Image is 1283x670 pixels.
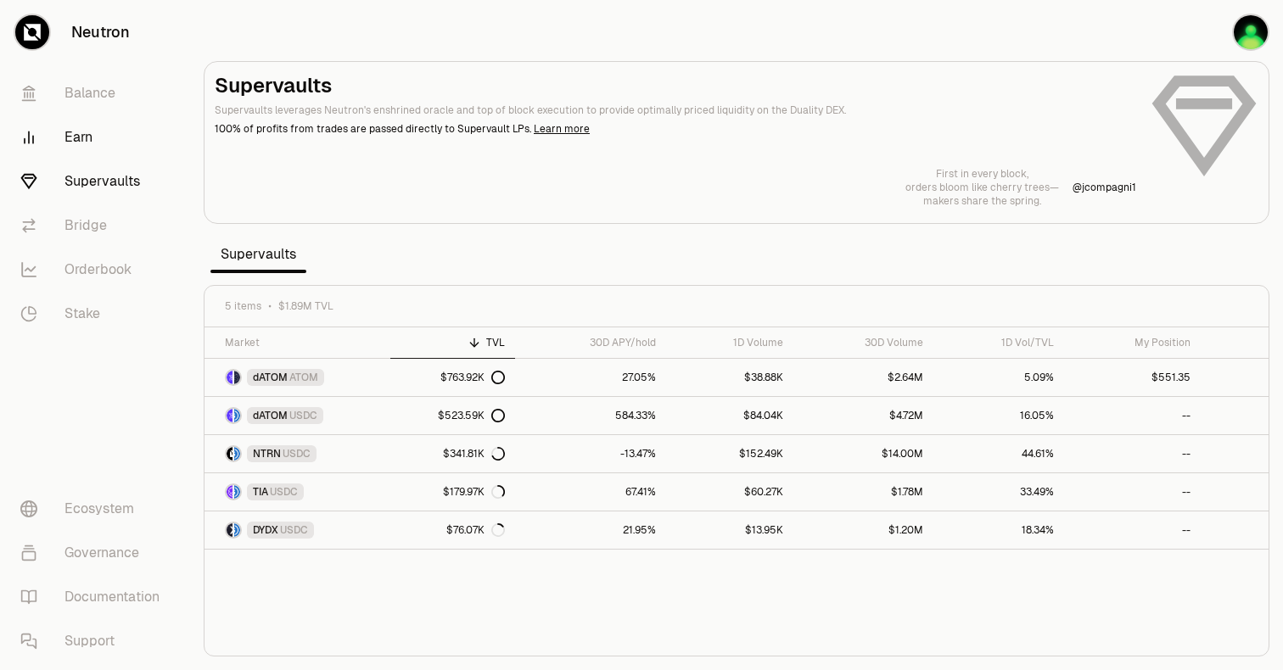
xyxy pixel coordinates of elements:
img: dATOM Logo [227,371,233,384]
span: ATOM [289,371,318,384]
span: USDC [289,409,317,422]
img: USDC Logo [234,523,240,537]
div: $341.81K [443,447,505,461]
span: DYDX [253,523,278,537]
p: orders bloom like cherry trees— [905,181,1059,194]
a: Support [7,619,183,663]
a: $76.07K [390,511,515,549]
a: Governance [7,531,183,575]
a: $179.97K [390,473,515,511]
a: Bridge [7,204,183,248]
a: $152.49K [666,435,793,472]
a: -- [1064,473,1200,511]
div: My Position [1074,336,1190,349]
div: 1D Vol/TVL [944,336,1055,349]
a: $551.35 [1064,359,1200,396]
a: 584.33% [515,397,666,434]
img: dATOM Logo [227,409,233,422]
a: dATOM LogoUSDC LogodATOMUSDC [204,397,390,434]
span: 5 items [225,299,261,313]
img: USDC Logo [234,409,240,422]
div: 30D APY/hold [525,336,656,349]
a: $1.78M [793,473,933,511]
span: NTRN [253,447,281,461]
p: First in every block, [905,167,1059,181]
img: NTRN Logo [227,447,233,461]
a: Supervaults [7,159,183,204]
a: Stake [7,292,183,336]
a: 44.61% [933,435,1065,472]
a: -- [1064,397,1200,434]
img: USDC Logo [234,447,240,461]
span: dATOM [253,409,288,422]
a: First in every block,orders bloom like cherry trees—makers share the spring. [905,167,1059,208]
p: makers share the spring. [905,194,1059,208]
a: $4.72M [793,397,933,434]
div: Market [225,336,380,349]
span: $1.89M TVL [278,299,333,313]
a: -13.47% [515,435,666,472]
img: DYDX Logo [227,523,233,537]
img: ATOM Logo [234,371,240,384]
a: 33.49% [933,473,1065,511]
a: NTRN LogoUSDC LogoNTRNUSDC [204,435,390,472]
span: TIA [253,485,268,499]
span: USDC [280,523,308,537]
a: Documentation [7,575,183,619]
div: $76.07K [446,523,505,537]
img: USDC Logo [234,485,240,499]
span: USDC [283,447,311,461]
div: 1D Volume [676,336,783,349]
a: -- [1064,435,1200,472]
a: @jcompagni1 [1073,181,1136,194]
a: 67.41% [515,473,666,511]
a: 21.95% [515,511,666,549]
a: Orderbook [7,248,183,292]
a: $38.88K [666,359,793,396]
a: -- [1064,511,1200,549]
a: Learn more [534,122,590,136]
a: $60.27K [666,473,793,511]
a: $341.81K [390,435,515,472]
a: $2.64M [793,359,933,396]
img: Blue Ledger [1234,15,1268,49]
div: $179.97K [443,485,505,499]
a: $13.95K [666,511,793,549]
a: Earn [7,115,183,159]
div: $763.92K [440,371,505,384]
span: USDC [270,485,298,499]
span: Supervaults [210,237,306,271]
a: Ecosystem [7,487,183,531]
a: dATOM LogoATOM LogodATOMATOM [204,359,390,396]
div: TVL [401,336,505,349]
a: $1.20M [793,511,933,549]
div: 30D Volume [804,336,923,349]
span: dATOM [253,371,288,384]
a: $763.92K [390,359,515,396]
a: $84.04K [666,397,793,434]
a: 16.05% [933,397,1065,434]
a: TIA LogoUSDC LogoTIAUSDC [204,473,390,511]
a: $14.00M [793,435,933,472]
a: Balance [7,71,183,115]
p: 100% of profits from trades are passed directly to Supervault LPs. [215,121,1136,137]
img: TIA Logo [227,485,233,499]
h2: Supervaults [215,72,1136,99]
a: $523.59K [390,397,515,434]
a: 18.34% [933,511,1065,549]
div: $523.59K [438,409,505,422]
a: 5.09% [933,359,1065,396]
p: @ jcompagni1 [1073,181,1136,194]
a: DYDX LogoUSDC LogoDYDXUSDC [204,511,390,549]
p: Supervaults leverages Neutron's enshrined oracle and top of block execution to provide optimally ... [215,103,1136,118]
a: 27.05% [515,359,666,396]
